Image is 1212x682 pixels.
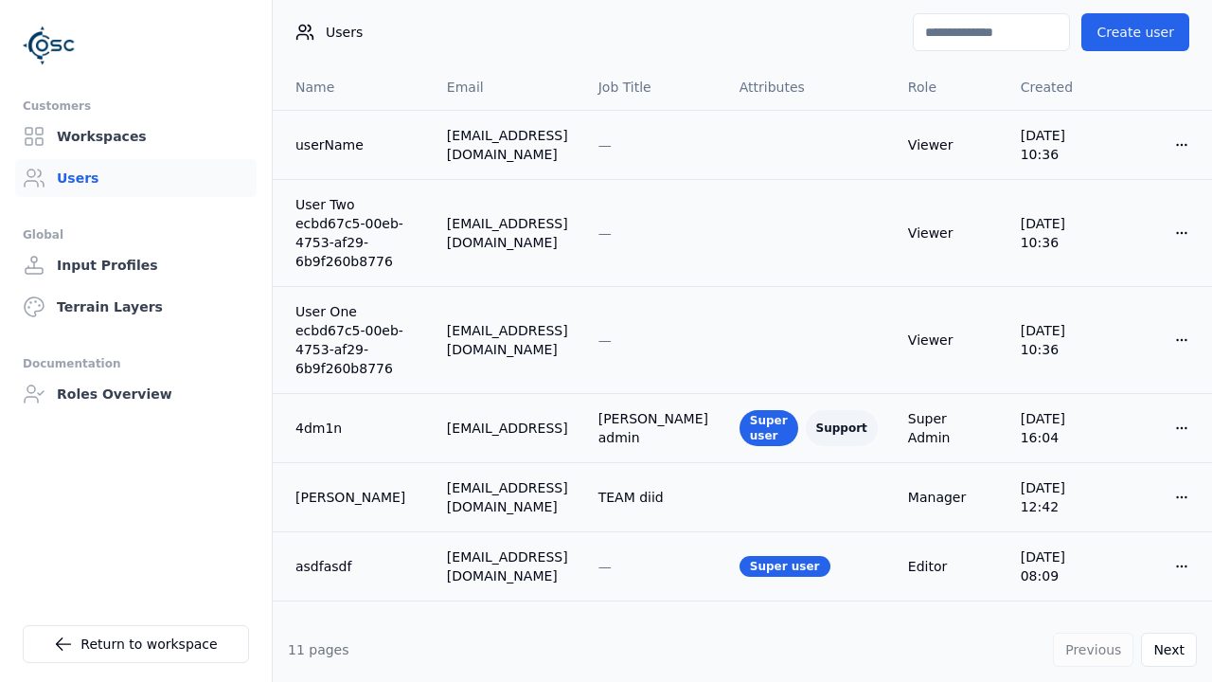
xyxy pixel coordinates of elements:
div: Super user [740,556,830,577]
span: — [598,332,612,348]
a: [PERSON_NAME] [295,488,417,507]
a: Input Profiles [15,246,257,284]
th: Attributes [724,64,893,110]
div: Customers [23,95,249,117]
div: [EMAIL_ADDRESS][DOMAIN_NAME] [447,321,568,359]
div: Global [23,224,249,246]
div: Support [806,410,878,446]
div: [DATE] 10:36 [1021,126,1100,164]
th: Created [1006,64,1115,110]
a: 4dm1n [295,419,417,438]
a: Users [15,159,257,197]
th: Job Title [583,64,724,110]
div: [DATE] 12:42 [1021,478,1100,516]
div: [DATE] 10:36 [1021,214,1100,252]
button: Create user [1081,13,1189,51]
span: — [598,559,612,574]
div: [EMAIL_ADDRESS] [447,419,568,438]
div: Viewer [908,224,990,242]
a: Terrain Layers [15,288,257,326]
span: — [598,137,612,153]
span: — [598,225,612,241]
div: Editor [908,557,990,576]
div: [EMAIL_ADDRESS][DOMAIN_NAME] [447,126,568,164]
img: Logo [23,19,76,72]
div: Documentation [23,352,249,375]
div: Viewer [908,331,990,350]
div: [EMAIL_ADDRESS][DOMAIN_NAME] [447,547,568,585]
a: User Two ecbd67c5-00eb-4753-af29-6b9f260b8776 [295,195,417,271]
th: Name [273,64,432,110]
div: [PERSON_NAME][EMAIL_ADDRESS][DOMAIN_NAME] [447,617,568,673]
a: asdfasdf [295,557,417,576]
span: Users [326,23,363,42]
a: Roles Overview [15,375,257,413]
button: Next [1141,633,1197,667]
a: userName [295,135,417,154]
div: [DATE] 16:04 [1021,409,1100,447]
div: [DATE] 08:09 [1021,547,1100,585]
div: Super user [740,410,798,446]
div: Viewer [908,135,990,154]
div: Super Admin [908,409,990,447]
th: Email [432,64,583,110]
a: User One ecbd67c5-00eb-4753-af29-6b9f260b8776 [295,302,417,378]
div: Manager [908,488,990,507]
a: Workspaces [15,117,257,155]
div: [EMAIL_ADDRESS][DOMAIN_NAME] [447,214,568,252]
div: [EMAIL_ADDRESS][DOMAIN_NAME] [447,478,568,516]
span: 11 pages [288,642,349,657]
div: TEAM diid [598,488,709,507]
th: Role [893,64,1006,110]
a: [PERSON_NAME][EMAIL_ADDRESS][DOMAIN_NAME] [295,617,417,673]
a: Return to workspace [23,625,249,663]
div: [DATE] 10:36 [1021,321,1100,359]
div: [PERSON_NAME] admin [598,409,709,447]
